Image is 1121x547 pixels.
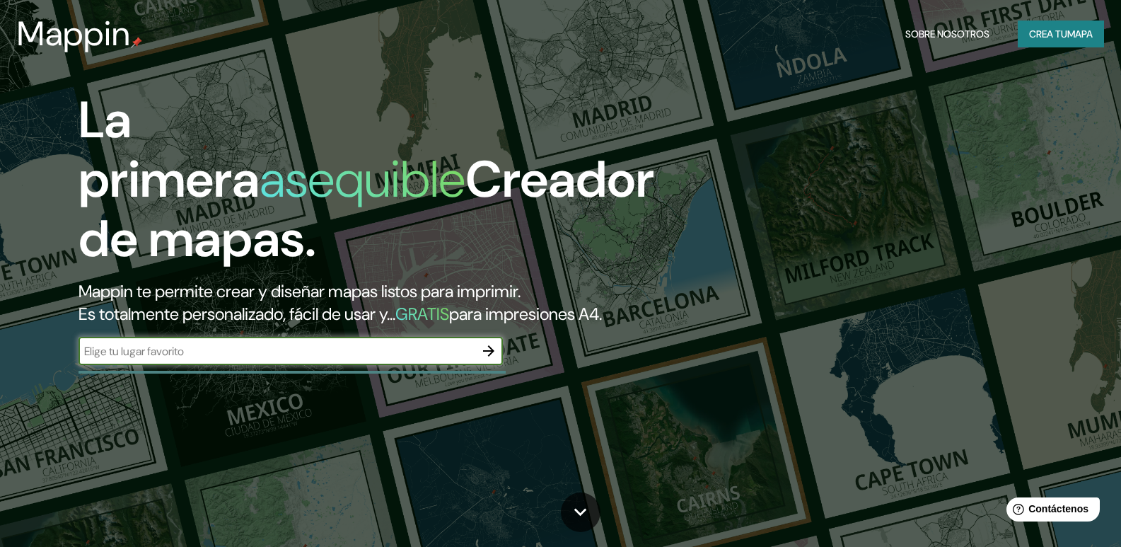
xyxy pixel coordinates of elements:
[79,303,395,325] font: Es totalmente personalizado, fácil de usar y...
[79,343,475,359] input: Elige tu lugar favorito
[900,21,995,47] button: Sobre nosotros
[79,146,654,272] font: Creador de mapas.
[995,492,1105,531] iframe: Lanzador de widgets de ayuda
[79,87,260,212] font: La primera
[1018,21,1104,47] button: Crea tumapa
[131,37,142,48] img: pin de mapeo
[449,303,602,325] font: para impresiones A4.
[17,11,131,56] font: Mappin
[1067,28,1093,40] font: mapa
[260,146,465,212] font: asequible
[79,280,521,302] font: Mappin te permite crear y diseñar mapas listos para imprimir.
[1029,28,1067,40] font: Crea tu
[905,28,989,40] font: Sobre nosotros
[395,303,449,325] font: GRATIS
